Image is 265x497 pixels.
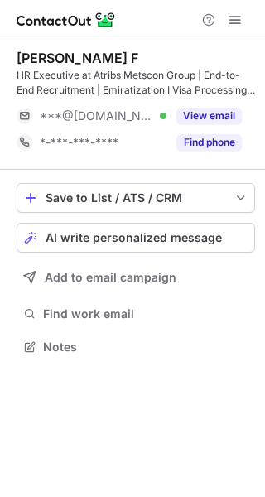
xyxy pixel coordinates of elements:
[17,335,255,359] button: Notes
[176,134,242,151] button: Reveal Button
[17,223,255,253] button: AI write personalized message
[17,50,138,66] div: [PERSON_NAME] F
[17,10,116,30] img: ContactOut v5.3.10
[43,340,248,355] span: Notes
[17,263,255,292] button: Add to email campaign
[45,271,176,284] span: Add to email campaign
[46,191,226,205] div: Save to List / ATS / CRM
[17,68,255,98] div: HR Executive at Atribs Metscon Group | End-to-End Recruitment | Emiratization I Visa Processing |...
[40,109,154,123] span: ***@[DOMAIN_NAME]
[46,231,222,244] span: AI write personalized message
[43,306,248,321] span: Find work email
[176,108,242,124] button: Reveal Button
[17,302,255,326] button: Find work email
[17,183,255,213] button: save-profile-one-click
